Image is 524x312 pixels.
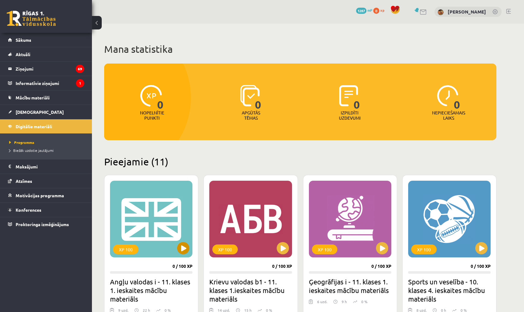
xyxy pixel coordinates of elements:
legend: Informatīvie ziņojumi [16,76,84,90]
span: mP [367,8,372,13]
span: Sākums [16,37,31,43]
div: 6 uzd. [317,299,327,308]
img: icon-clock-7be60019b62300814b6bd22b8e044499b485619524d84068768e800edab66f18.svg [437,85,458,106]
h2: Krievu valodas b1 - 11. klases 1.ieskaites mācību materiāls [209,277,292,303]
img: icon-completed-tasks-ad58ae20a441b2904462921112bc710f1caf180af7a3daa7317a5a94f2d26646.svg [339,85,358,106]
span: 0 [373,8,379,14]
a: Maksājumi [8,160,84,174]
h2: Sports un veselība - 10. klases 4. ieskaites mācību materiāls [408,277,491,303]
a: Digitālie materiāli [8,119,84,133]
h2: Angļu valodas i - 11. klases 1. ieskaites mācību materiāls [110,277,192,303]
span: Motivācijas programma [16,193,64,198]
span: [DEMOGRAPHIC_DATA] [16,109,64,115]
a: Aktuāli [8,47,84,61]
span: Konferences [16,207,41,213]
a: Programma [9,140,86,145]
a: Motivācijas programma [8,188,84,202]
span: 0 [454,85,460,110]
img: icon-learned-topics-4a711ccc23c960034f471b6e78daf4a3bad4a20eaf4de84257b87e66633f6470.svg [240,85,260,106]
div: XP 100 [411,245,437,254]
p: 9 h [342,299,347,304]
img: icon-xp-0682a9bc20223a9ccc6f5883a126b849a74cddfe5390d2b41b4391c66f2066e7.svg [140,85,162,106]
h2: Pieejamie (11) [104,156,496,168]
p: Apgūtās tēmas [239,110,263,121]
h1: Mana statistika [104,43,496,55]
a: Sākums [8,33,84,47]
legend: Ziņojumi [16,62,84,76]
legend: Maksājumi [16,160,84,174]
img: Arina Tihomirova [438,9,444,15]
div: XP 100 [312,245,337,254]
a: Mācību materiāli [8,91,84,105]
a: Ziņojumi69 [8,62,84,76]
span: Mācību materiāli [16,95,50,100]
a: Rīgas 1. Tālmācības vidusskola [7,11,56,26]
span: xp [380,8,384,13]
p: Izpildīti uzdevumi [338,110,362,121]
p: Nepieciešamais laiks [432,110,465,121]
span: Proktoringa izmēģinājums [16,221,69,227]
a: Proktoringa izmēģinājums [8,217,84,231]
i: 69 [76,65,84,73]
span: Programma [9,140,34,145]
a: [PERSON_NAME] [448,9,486,15]
a: 1287 mP [356,8,372,13]
p: 0 % [361,299,367,304]
span: Digitālie materiāli [16,124,52,129]
a: Informatīvie ziņojumi1 [8,76,84,90]
a: Atzīmes [8,174,84,188]
a: Biežāk uzdotie jautājumi [9,148,86,153]
span: Atzīmes [16,178,32,184]
a: [DEMOGRAPHIC_DATA] [8,105,84,119]
a: 0 xp [373,8,387,13]
span: 1287 [356,8,366,14]
div: XP 100 [113,245,139,254]
h2: Ģeogrāfijas i - 11. klases 1. ieskaites mācību materiāls [309,277,391,295]
a: Konferences [8,203,84,217]
span: 0 [255,85,261,110]
span: Biežāk uzdotie jautājumi [9,148,54,153]
span: 0 [354,85,360,110]
p: Nopelnītie punkti [140,110,164,121]
span: 0 [157,85,164,110]
i: 1 [76,79,84,87]
span: Aktuāli [16,52,30,57]
div: XP 100 [212,245,238,254]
